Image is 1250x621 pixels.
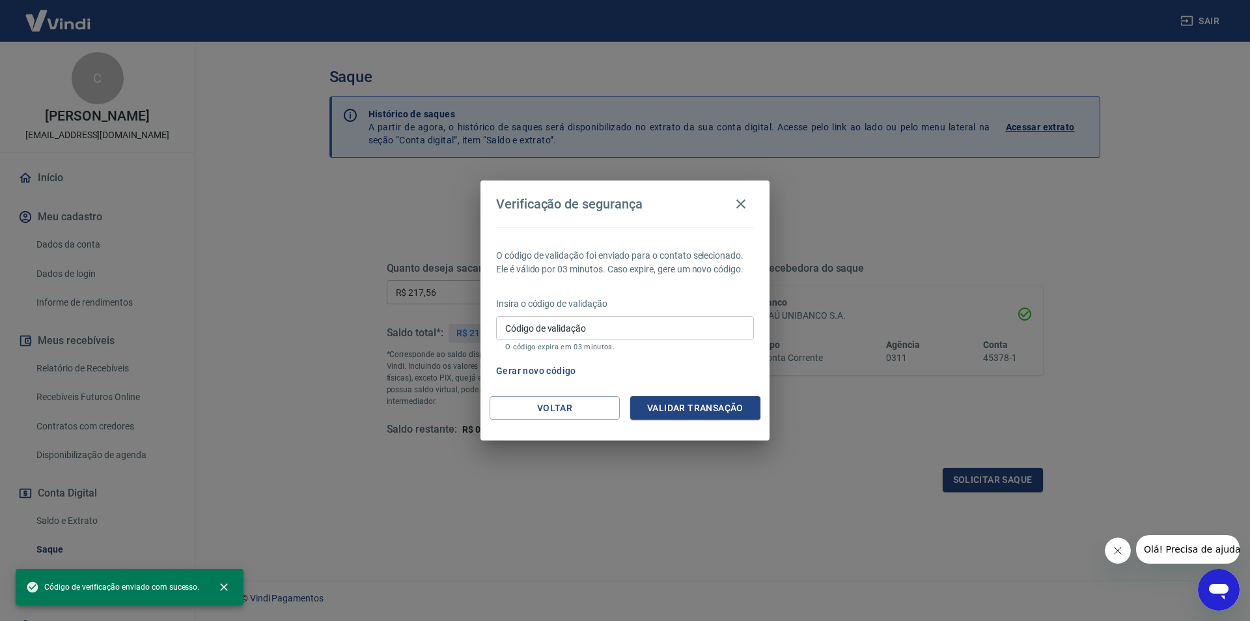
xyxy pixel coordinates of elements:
p: O código expira em 03 minutos. [505,343,745,351]
button: Voltar [490,396,620,420]
span: Olá! Precisa de ajuda? [8,9,109,20]
h4: Verificação de segurança [496,196,643,212]
iframe: Botão para abrir a janela de mensagens [1198,569,1240,611]
span: Código de verificação enviado com sucesso. [26,581,199,594]
p: Insira o código de validação [496,297,754,311]
iframe: Mensagem da empresa [1136,535,1240,564]
button: close [210,573,238,601]
p: O código de validação foi enviado para o contato selecionado. Ele é válido por 03 minutos. Caso e... [496,249,754,276]
button: Validar transação [630,396,760,420]
iframe: Fechar mensagem [1105,538,1131,564]
button: Gerar novo código [491,359,581,383]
